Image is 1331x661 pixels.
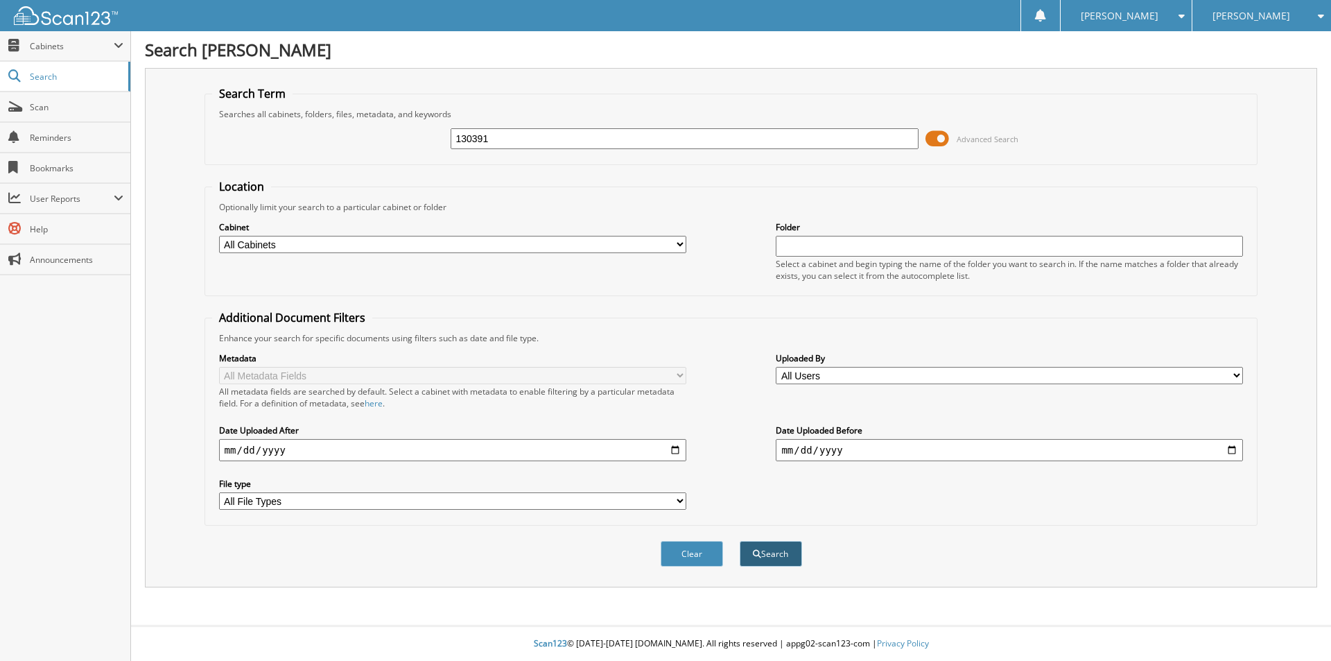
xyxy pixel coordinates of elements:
a: here [365,397,383,409]
span: Bookmarks [30,162,123,174]
span: Search [30,71,121,83]
div: © [DATE]-[DATE] [DOMAIN_NAME]. All rights reserved | appg02-scan123-com | [131,627,1331,661]
span: Announcements [30,254,123,266]
button: Search [740,541,802,567]
legend: Search Term [212,86,293,101]
label: Metadata [219,352,686,364]
label: Folder [776,221,1243,233]
label: Date Uploaded Before [776,424,1243,436]
a: Privacy Policy [877,637,929,649]
span: Cabinets [30,40,114,52]
span: Reminders [30,132,123,144]
span: [PERSON_NAME] [1081,12,1158,20]
div: Select a cabinet and begin typing the name of the folder you want to search in. If the name match... [776,258,1243,282]
span: Advanced Search [957,134,1018,144]
legend: Additional Document Filters [212,310,372,325]
h1: Search [PERSON_NAME] [145,38,1317,61]
span: User Reports [30,193,114,205]
label: Uploaded By [776,352,1243,364]
input: start [219,439,686,461]
legend: Location [212,179,271,194]
div: Optionally limit your search to a particular cabinet or folder [212,201,1251,213]
span: [PERSON_NAME] [1212,12,1290,20]
button: Clear [661,541,723,567]
div: All metadata fields are searched by default. Select a cabinet with metadata to enable filtering b... [219,386,686,409]
label: Cabinet [219,221,686,233]
span: Scan123 [534,637,567,649]
iframe: Chat Widget [1262,594,1331,661]
label: File type [219,478,686,490]
input: end [776,439,1243,461]
div: Enhance your search for specific documents using filters such as date and file type. [212,332,1251,344]
img: scan123-logo-white.svg [14,6,118,25]
span: Help [30,223,123,235]
div: Searches all cabinets, folders, files, metadata, and keywords [212,108,1251,120]
span: Scan [30,101,123,113]
label: Date Uploaded After [219,424,686,436]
